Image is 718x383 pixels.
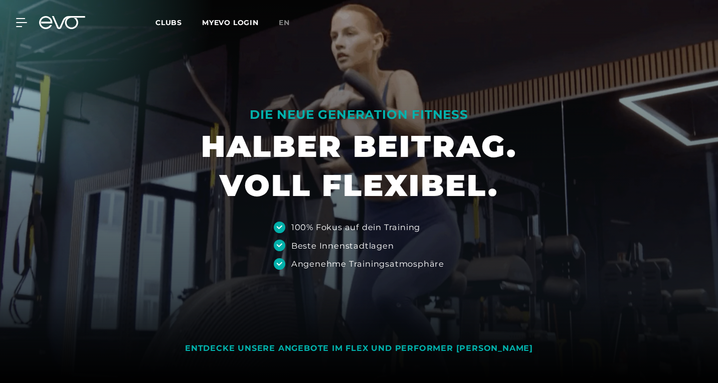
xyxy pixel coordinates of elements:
[155,18,202,27] a: Clubs
[155,18,182,27] span: Clubs
[202,18,259,27] a: MYEVO LOGIN
[279,17,302,29] a: en
[185,343,533,354] div: ENTDECKE UNSERE ANGEBOTE IM FLEX UND PERFORMER [PERSON_NAME]
[291,221,420,233] div: 100% Fokus auf dein Training
[279,18,290,27] span: en
[201,127,517,205] h1: HALBER BEITRAG. VOLL FLEXIBEL.
[291,258,444,270] div: Angenehme Trainingsatmosphäre
[291,240,394,252] div: Beste Innenstadtlagen
[201,107,517,123] div: DIE NEUE GENERATION FITNESS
